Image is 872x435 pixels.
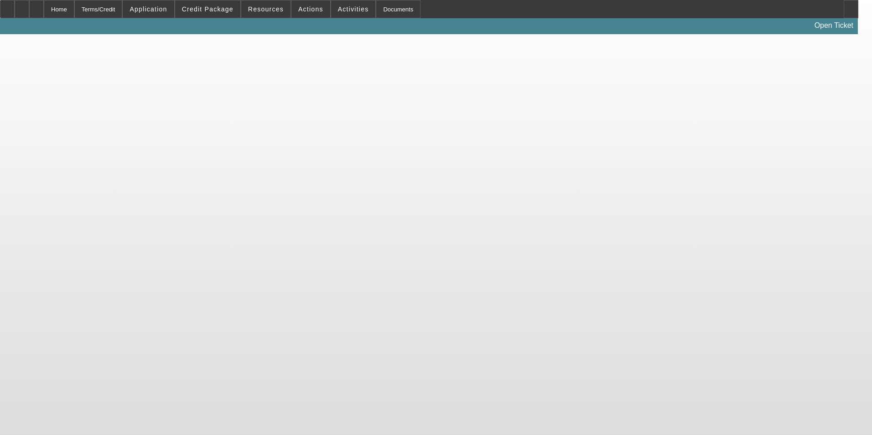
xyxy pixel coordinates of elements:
span: Activities [338,5,369,13]
span: Credit Package [182,5,234,13]
button: Activities [331,0,376,18]
span: Resources [248,5,284,13]
button: Actions [291,0,330,18]
button: Resources [241,0,291,18]
a: Open Ticket [811,18,857,33]
span: Application [130,5,167,13]
button: Credit Package [175,0,240,18]
span: Actions [298,5,323,13]
button: Application [123,0,174,18]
